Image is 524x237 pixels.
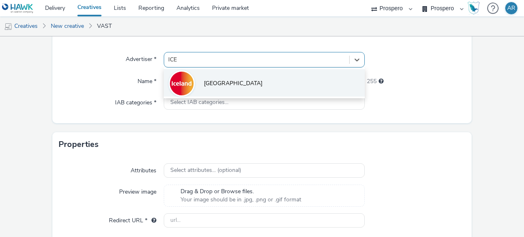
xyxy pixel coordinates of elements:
[164,213,365,228] input: url...
[147,217,156,225] div: URL will be used as a validation URL with some SSPs and it will be the redirection URL of your cr...
[47,16,88,36] a: New creative
[4,23,12,31] img: mobile
[181,187,301,196] span: Drag & Drop or Browse files.
[59,138,99,151] h3: Properties
[127,163,160,175] label: Attributes
[122,52,160,63] label: Advertiser *
[468,2,483,15] a: Hawk Academy
[204,79,262,88] span: [GEOGRAPHIC_DATA]
[367,77,377,86] span: 255
[379,77,384,86] div: Maximum 255 characters
[170,72,194,95] img: Iceland
[116,185,160,196] label: Preview image
[134,74,160,86] label: Name *
[507,2,515,14] div: AR
[181,196,301,204] span: Your image should be in .jpg, .png or .gif format
[170,167,241,174] span: Select attributes... (optional)
[112,95,160,107] label: IAB categories *
[2,3,34,14] img: undefined Logo
[170,99,228,106] span: Select IAB categories...
[93,16,116,36] a: VAST
[106,213,160,225] label: Redirect URL *
[468,2,480,15] img: Hawk Academy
